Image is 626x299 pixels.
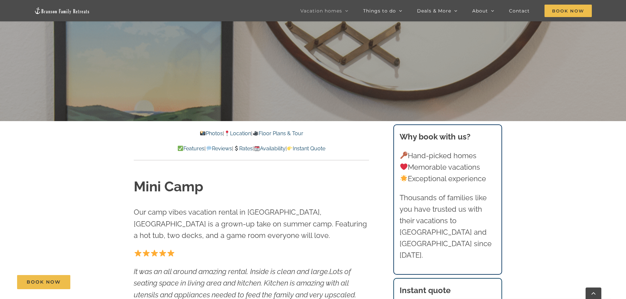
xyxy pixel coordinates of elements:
[254,145,286,152] a: Availability
[134,129,369,138] p: | |
[167,249,174,257] img: ⭐️
[224,130,251,137] a: Location
[400,131,496,143] h3: Why book with us?
[254,146,260,151] img: 📆
[400,150,496,185] p: Hand-picked homes Memorable vacations Exceptional experience
[400,175,407,182] img: 🌟
[400,192,496,261] p: Thousands of families like you have trusted us with their vacations to [GEOGRAPHIC_DATA] and [GEO...
[400,152,407,159] img: 🔑
[400,163,407,170] img: ❤️
[252,130,303,137] a: Floor Plans & Tour
[287,146,292,151] img: 👉
[134,267,329,276] em: It was an all around amazing rental. Inside is clean and large.
[134,249,142,257] img: ⭐️
[200,131,205,136] img: 📸
[417,9,451,13] span: Deals & More
[134,208,367,239] span: Our camp vibes vacation rental in [GEOGRAPHIC_DATA], [GEOGRAPHIC_DATA] is a grown-up take on summ...
[151,249,158,257] img: ⭐️
[159,249,166,257] img: ⭐️
[17,275,70,289] a: Book Now
[34,7,90,14] img: Branson Family Retreats Logo
[363,9,396,13] span: Things to do
[233,145,253,152] a: Rates
[177,145,204,152] a: Features
[178,146,183,151] img: ✅
[400,286,451,295] strong: Instant quote
[253,131,258,136] img: 🎥
[545,5,592,17] span: Book Now
[234,146,239,151] img: 💲
[206,146,212,151] img: 💬
[224,131,230,136] img: 📍
[472,9,488,13] span: About
[206,145,232,152] a: Reviews
[509,9,530,13] span: Contact
[134,177,369,197] h1: Mini Camp
[200,130,223,137] a: Photos
[27,279,61,285] span: Book Now
[134,144,369,153] p: | | | |
[300,9,342,13] span: Vacation homes
[287,145,325,152] a: Instant Quote
[143,249,150,257] img: ⭐️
